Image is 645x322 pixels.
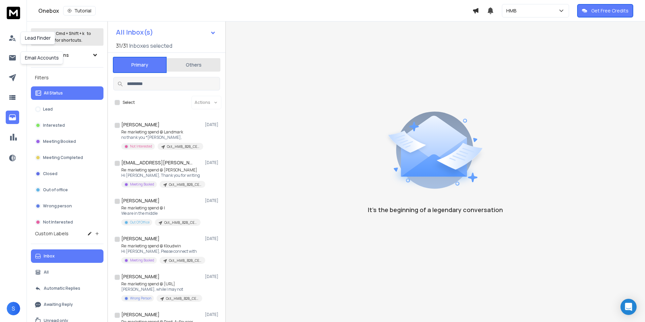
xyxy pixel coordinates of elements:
[31,48,103,62] button: All Campaigns
[31,103,103,116] button: Lead
[121,197,160,204] h1: [PERSON_NAME]
[7,302,20,315] button: S
[31,73,103,82] h3: Filters
[31,199,103,213] button: Wrong person
[121,129,202,135] p: Re: marketing spend @ Landmark
[167,144,199,149] p: Oct_HMB_B2B_CEO_India_11-100
[577,4,633,17] button: Get Free Credits
[43,171,57,176] p: Closed
[31,86,103,100] button: All Status
[44,270,49,275] p: All
[121,311,160,318] h1: [PERSON_NAME]
[43,107,53,112] p: Lead
[31,215,103,229] button: Not Interested
[167,57,220,72] button: Others
[169,258,201,263] p: Oct_HMB_B2B_CEO_India_11-100
[121,159,195,166] h1: [EMAIL_ADDRESS][PERSON_NAME][DOMAIN_NAME]
[130,258,154,263] p: Meeting Booked
[121,249,202,254] p: Hi [PERSON_NAME], Please connect with
[20,32,55,44] div: Lead Finder
[169,182,201,187] p: Oct_HMB_B2B_CEO_India_11-100
[116,42,128,50] span: 31 / 31
[43,187,68,193] p: Out of office
[31,151,103,164] button: Meeting Completed
[121,173,202,178] p: Hi [PERSON_NAME], Thank you for writing
[35,230,69,237] h3: Custom Labels
[121,121,160,128] h1: [PERSON_NAME]
[166,296,198,301] p: Oct_HMB_B2B_CEO_India_11-100
[44,90,63,96] p: All Status
[44,302,73,307] p: Awaiting Reply
[620,299,637,315] div: Open Intercom Messenger
[164,220,197,225] p: Oct_HMB_B2B_CEO_India_11-100
[63,6,96,15] button: Tutorial
[31,119,103,132] button: Interested
[591,7,629,14] p: Get Free Credits
[31,135,103,148] button: Meeting Booked
[20,51,63,64] div: Email Accounts
[121,211,201,216] p: We are in the middle
[205,198,220,203] p: [DATE]
[121,135,202,140] p: no thank you *[PERSON_NAME],
[121,167,202,173] p: Re: marketing spend @ [PERSON_NAME]
[111,26,221,39] button: All Inbox(s)
[205,274,220,279] p: [DATE]
[506,7,519,14] p: HMB
[121,205,201,211] p: Re: marketing spend @ I
[205,160,220,165] p: [DATE]
[43,139,76,144] p: Meeting Booked
[43,155,83,160] p: Meeting Completed
[368,205,503,214] p: It’s the beginning of a legendary conversation
[55,30,85,37] span: Cmd + Shift + k
[31,183,103,197] button: Out of office
[44,286,80,291] p: Automatic Replies
[130,220,149,225] p: Out Of Office
[31,282,103,295] button: Automatic Replies
[121,235,160,242] h1: [PERSON_NAME]
[31,266,103,279] button: All
[129,42,172,50] h3: Inboxes selected
[205,236,220,241] p: [DATE]
[130,144,152,149] p: Not Interested
[130,296,151,301] p: Wrong Person
[113,57,167,73] button: Primary
[121,243,202,249] p: Re: marketing spend @ Kloudwin
[38,6,472,15] div: Onebox
[43,123,65,128] p: Interested
[121,273,160,280] h1: [PERSON_NAME]
[130,182,154,187] p: Meeting Booked
[123,100,135,105] label: Select
[31,167,103,180] button: Closed
[205,312,220,317] p: [DATE]
[121,287,202,292] p: [PERSON_NAME], while I may not
[116,29,153,36] h1: All Inbox(s)
[31,298,103,311] button: Awaiting Reply
[43,203,72,209] p: Wrong person
[121,281,202,287] p: Re: marketing spend @ [URL]
[42,30,91,44] p: Press to check for shortcuts.
[31,249,103,263] button: Inbox
[43,219,73,225] p: Not Interested
[44,253,55,259] p: Inbox
[205,122,220,127] p: [DATE]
